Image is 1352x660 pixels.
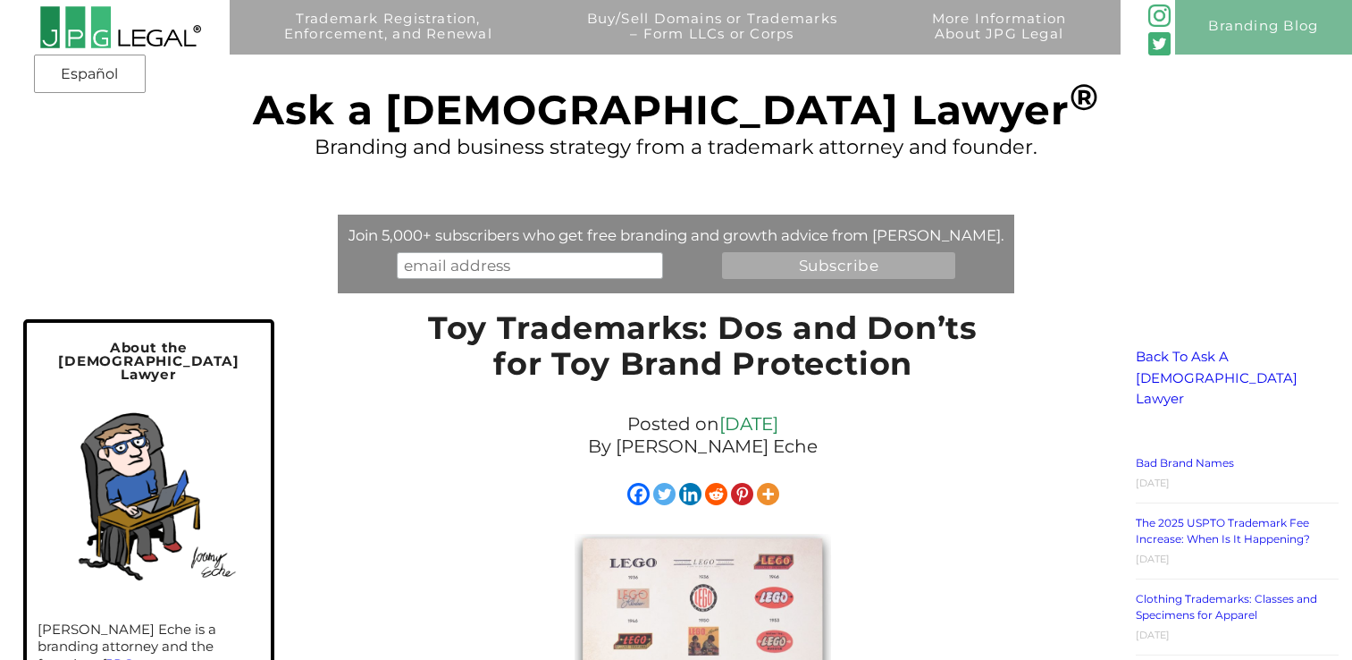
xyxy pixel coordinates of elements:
img: Self-portrait of Jeremy in his home office. [47,393,250,596]
input: email address [397,252,664,279]
a: Clothing Trademarks: Classes and Specimens for Apparel [1136,592,1317,622]
a: Back To Ask A [DEMOGRAPHIC_DATA] Lawyer [1136,348,1297,407]
a: Bad Brand Names [1136,456,1234,470]
a: Buy/Sell Domains or Trademarks– Form LLCs or Corps [546,12,878,66]
a: Facebook [627,483,650,505]
div: Posted on [406,409,1001,462]
a: Reddit [705,483,727,505]
time: [DATE] [1136,629,1170,641]
a: Trademark Registration,Enforcement, and Renewal [243,12,533,66]
time: [DATE] [1136,477,1170,489]
a: More [757,483,779,505]
span: About the [DEMOGRAPHIC_DATA] Lawyer [58,339,239,383]
h1: Toy Trademarks: Dos and Don’ts for Toy Brand Protection [406,310,1001,392]
a: Español [39,58,140,90]
img: glyph-logo_May2016-green3-90.png [1148,4,1171,27]
input: Subscribe [722,252,955,279]
a: Pinterest [731,483,753,505]
time: [DATE] [1136,553,1170,565]
a: More InformationAbout JPG Legal [891,12,1106,66]
p: By [PERSON_NAME] Eche [415,436,992,458]
a: The 2025 USPTO Trademark Fee Increase: When Is It Happening? [1136,516,1310,546]
a: Linkedin [679,483,701,505]
img: 2016-logo-black-letters-3-r.png [39,5,202,49]
a: [DATE] [719,413,778,435]
img: Twitter_Social_Icon_Rounded_Square_Color-mid-green3-90.png [1148,32,1171,55]
a: Twitter [653,483,676,505]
